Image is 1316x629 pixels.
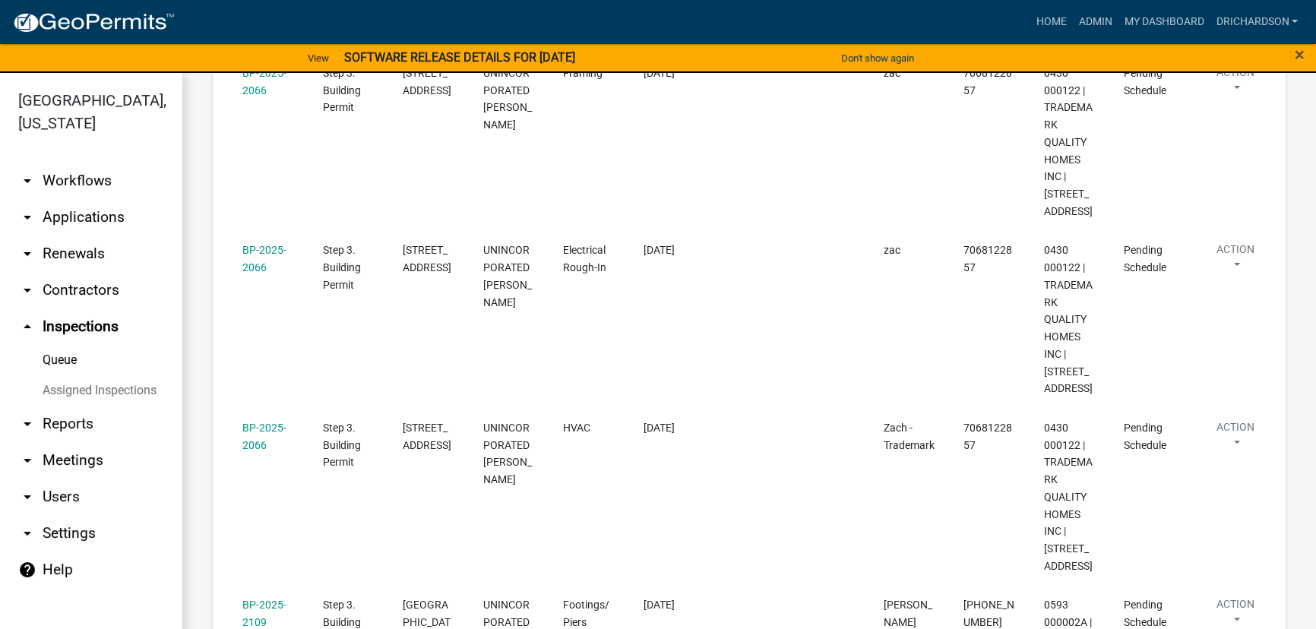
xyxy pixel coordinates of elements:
[18,281,36,299] i: arrow_drop_down
[1204,242,1267,280] button: Action
[1124,599,1166,628] span: Pending Schedule
[242,67,286,96] a: BP-2025-2066
[18,488,36,506] i: arrow_drop_down
[1124,67,1166,96] span: Pending Schedule
[1124,244,1166,273] span: Pending Schedule
[483,422,532,485] span: UNINCORPORATED TROUP
[242,599,286,628] a: BP-2025-2109
[1210,8,1304,36] a: drichardson
[403,422,451,451] span: 1952 W SR 54 HWY
[403,67,451,96] span: 1952 W SR 54 HWY
[1204,65,1267,103] button: Action
[242,422,286,451] a: BP-2025-2066
[483,244,532,308] span: UNINCORPORATED TROUP
[1030,8,1072,36] a: Home
[1295,44,1305,65] span: ×
[1072,8,1118,36] a: Admin
[884,599,932,628] span: mike
[563,422,590,434] span: HVAC
[323,422,361,469] span: Step 3. Building Permit
[563,244,606,273] span: Electrical Rough-In
[18,561,36,579] i: help
[403,244,451,273] span: 1952 W SR 54 HWY
[18,208,36,226] i: arrow_drop_down
[18,318,36,336] i: arrow_drop_up
[323,244,361,291] span: Step 3. Building Permit
[344,50,575,65] strong: SOFTWARE RELEASE DETAILS FOR [DATE]
[1044,67,1093,217] span: 0430 000122 | TRADEMARK QUALITY HOMES INC | 1952 W SR 54 HWY
[963,599,1014,628] span: 678-571-8889
[884,422,935,451] span: Zach - Trademark
[963,244,1012,273] span: 7068122857
[643,599,674,611] span: 10/07/2025
[1204,419,1267,457] button: Action
[323,67,361,114] span: Step 3. Building Permit
[1124,422,1166,451] span: Pending Schedule
[884,244,900,256] span: zac
[1044,422,1093,572] span: 0430 000122 | TRADEMARK QUALITY HOMES INC | 1952 W SR 54 HWY
[643,422,674,434] span: 10/07/2025
[643,244,674,256] span: 10/07/2025
[963,67,1012,96] span: 7068122857
[18,245,36,263] i: arrow_drop_down
[242,244,286,273] a: BP-2025-2066
[835,46,920,71] button: Don't show again
[1044,244,1093,394] span: 0430 000122 | TRADEMARK QUALITY HOMES INC | 1952 W SR 54 HWY
[1295,46,1305,64] button: Close
[18,415,36,433] i: arrow_drop_down
[963,422,1012,451] span: 7068122857
[18,524,36,542] i: arrow_drop_down
[1118,8,1210,36] a: My Dashboard
[563,599,609,628] span: Footings/Piers
[18,451,36,469] i: arrow_drop_down
[302,46,335,71] a: View
[18,172,36,190] i: arrow_drop_down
